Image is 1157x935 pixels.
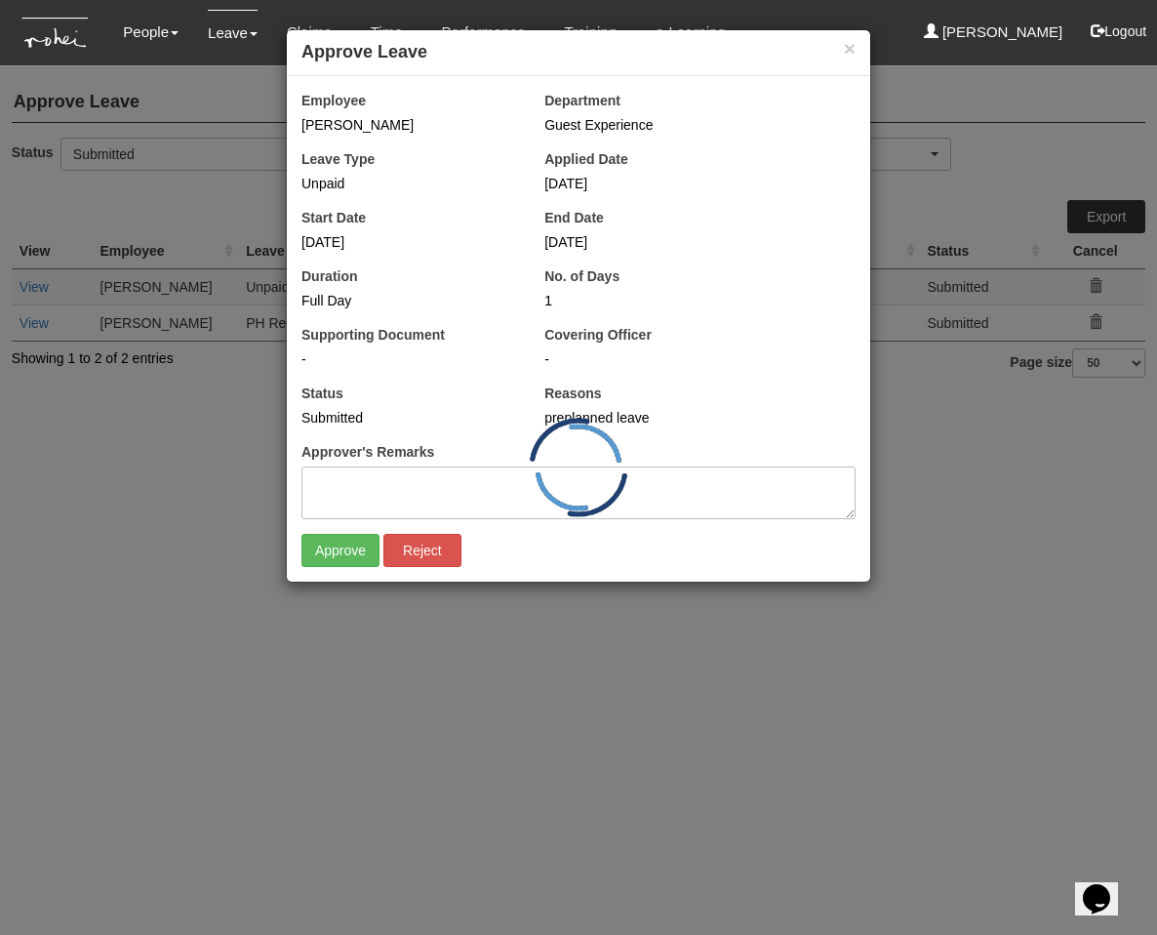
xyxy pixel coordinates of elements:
div: Unpaid [301,174,515,193]
label: No. of Days [544,266,619,286]
label: Employee [301,91,366,110]
div: [DATE] [544,174,758,193]
div: - [544,349,856,369]
div: preplanned leave [544,408,856,427]
div: [DATE] [301,232,515,252]
label: Covering Officer [544,325,652,345]
div: [PERSON_NAME] [301,115,515,135]
div: [DATE] [544,232,758,252]
label: Reasons [544,384,601,403]
label: Duration [301,266,358,286]
label: Start Date [301,208,366,227]
div: Submitted [301,408,515,427]
label: Leave Type [301,149,375,169]
label: Supporting Document [301,325,445,345]
button: × [844,38,856,59]
div: 1 [544,291,758,310]
b: Approve Leave [301,42,427,61]
div: - [301,349,515,369]
label: Applied Date [544,149,628,169]
input: Approve [301,534,379,567]
label: Approver's Remarks [301,442,434,462]
iframe: chat widget [1075,857,1137,915]
div: Full Day [301,291,515,310]
input: Reject [383,534,461,567]
div: Guest Experience [544,115,856,135]
label: End Date [544,208,604,227]
label: Department [544,91,620,110]
label: Status [301,384,343,403]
